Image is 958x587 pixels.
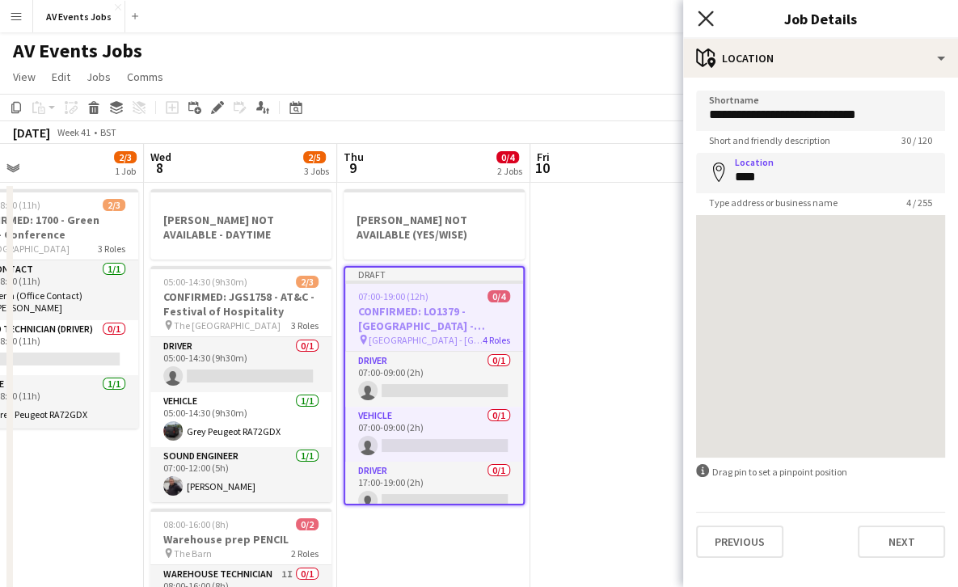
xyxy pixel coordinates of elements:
app-card-role: Driver0/117:00-19:00 (2h) [345,462,523,517]
app-job-card: [PERSON_NAME] NOT AVAILABLE - DAYTIME [150,189,331,260]
span: 30 / 120 [888,134,945,146]
span: 2/5 [303,151,326,163]
span: 2 Roles [291,547,319,560]
span: View [13,70,36,84]
span: Thu [344,150,364,164]
span: 4 / 255 [893,196,945,209]
span: Comms [127,70,163,84]
span: 05:00-14:30 (9h30m) [163,276,247,288]
span: 3 Roles [291,319,319,332]
a: View [6,66,42,87]
button: AV Events Jobs [33,1,125,32]
span: 0/4 [496,151,519,163]
span: Week 41 [53,126,94,138]
span: 0/4 [487,290,510,302]
span: [GEOGRAPHIC_DATA] - [GEOGRAPHIC_DATA] [369,334,483,346]
span: Wed [150,150,171,164]
div: [DATE] [13,125,50,141]
button: Next [858,526,945,558]
span: 9 [341,158,364,177]
h1: AV Events Jobs [13,39,142,63]
div: Location [683,39,958,78]
h3: Job Details [683,8,958,29]
app-card-role: Sound Engineer1/107:00-12:00 (5h)[PERSON_NAME] [150,447,331,502]
app-card-role: Vehicle1/105:00-14:30 (9h30m)Grey Peugeot RA72GDX [150,392,331,447]
app-card-role: Driver0/105:00-14:30 (9h30m) [150,337,331,392]
span: 2/3 [296,276,319,288]
a: Jobs [80,66,117,87]
span: The [GEOGRAPHIC_DATA] [174,319,281,332]
div: 1 Job [115,165,136,177]
span: 07:00-19:00 (12h) [358,290,428,302]
app-job-card: [PERSON_NAME] NOT AVAILABLE (YES/WISE) [344,189,525,260]
h3: CONFIRMED: LO1379 - [GEOGRAPHIC_DATA] - Differentia Consulting | Conference [345,304,523,333]
h3: [PERSON_NAME] NOT AVAILABLE (YES/WISE) [344,213,525,242]
span: 3 Roles [98,243,125,255]
h3: CONFIRMED: JGS1758 - AT&C - Festival of Hospitality [150,289,331,319]
a: Edit [45,66,77,87]
app-job-card: 05:00-14:30 (9h30m)2/3CONFIRMED: JGS1758 - AT&C - Festival of Hospitality The [GEOGRAPHIC_DATA]3 ... [150,266,331,502]
div: 3 Jobs [304,165,329,177]
h3: [PERSON_NAME] NOT AVAILABLE - DAYTIME [150,213,331,242]
span: 2/3 [114,151,137,163]
span: Short and friendly description [696,134,843,146]
span: The Barn [174,547,212,560]
span: 4 Roles [483,334,510,346]
span: Type address or business name [696,196,850,209]
span: Fri [537,150,550,164]
span: Jobs [87,70,111,84]
span: Edit [52,70,70,84]
app-job-card: Draft07:00-19:00 (12h)0/4CONFIRMED: LO1379 - [GEOGRAPHIC_DATA] - Differentia Consulting | Confere... [344,266,525,505]
button: Previous [696,526,783,558]
span: 2/3 [103,199,125,211]
app-card-role: Driver0/107:00-09:00 (2h) [345,352,523,407]
div: Drag pin to set a pinpoint position [696,464,945,479]
div: Draft [345,268,523,281]
span: 08:00-16:00 (8h) [163,518,229,530]
span: 8 [148,158,171,177]
span: 0/2 [296,518,319,530]
app-card-role: Vehicle0/107:00-09:00 (2h) [345,407,523,462]
h3: Warehouse prep PENCIL [150,532,331,547]
span: 10 [534,158,550,177]
div: 2 Jobs [497,165,522,177]
div: BST [100,126,116,138]
a: Comms [120,66,170,87]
